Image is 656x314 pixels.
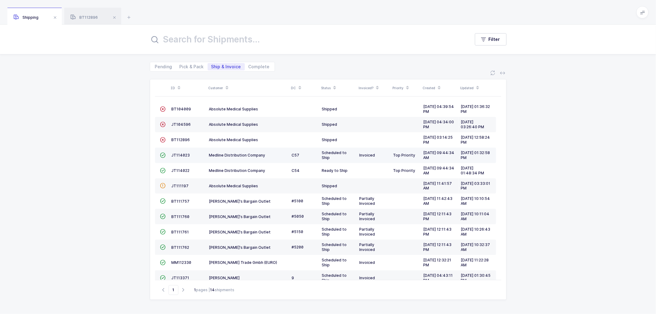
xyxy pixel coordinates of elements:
span: [DATE] 10:10:54 AM [461,196,490,206]
span: Absolute Medical Supplies [209,122,258,127]
span: Scheduled to Ship [322,150,347,160]
span: JT104596 [172,122,191,127]
span: BT111762 [172,245,189,250]
div: Partially Invoiced [360,212,388,221]
span: [PERSON_NAME] Trade Gmbh (EURO) [209,260,277,265]
span: Medline Distribution Company [209,153,265,157]
span:  [160,168,166,173]
span: Pending [155,65,172,69]
div: Invoiced [360,260,388,265]
span: Scheduled to Ship [322,196,347,206]
span: MM112330 [172,260,192,265]
span: Go to [169,285,178,295]
span: [DATE] 04:43:11 PM [423,273,453,283]
span: [DATE] 12:32:21 PM [423,258,451,267]
span: BT111757 [172,199,190,204]
span: [DATE] 10:26:43 AM [461,227,491,236]
span: [DATE] 10:32:37 AM [461,242,490,252]
span: Complete [248,65,270,69]
span: [DATE] 01:30:45 PM [461,273,491,283]
span: [DATE] 01:36:32 PM [461,104,490,114]
span: BT112896 [70,15,98,20]
span: Top Priority [393,168,415,173]
span: [DATE] 01:48:34 PM [461,166,484,175]
button: Filter [475,33,507,46]
span: [DATE] 09:44:34 AM [423,150,455,160]
span: C57 [292,153,300,157]
span: #5200 [292,245,304,249]
div: Invoiced [360,276,388,280]
span: [DATE] 03:14:25 PM [423,135,453,145]
input: Search for Shipments... [150,32,463,47]
span: [DATE] 09:44:34 AM [423,166,455,175]
div: Status [321,83,355,93]
span: Absolute Medical Supplies [209,107,258,111]
span: Absolute Medical Supplies [209,137,258,142]
span: Shipped [322,107,337,111]
span: Filter [489,36,500,42]
div: Priority [393,83,419,93]
span: Absolute Medical Supplies [209,184,258,188]
span: [PERSON_NAME]'s Bargain Outlet [209,245,271,250]
span: [DATE] 11:42:43 AM [423,196,453,206]
span: Pick & Pack [180,65,204,69]
span: [DATE] 04:39:54 PM [423,104,454,114]
span: BT111760 [172,214,190,219]
span: BT104009 [172,107,191,111]
span: [DATE] 12:11:43 PM [423,212,452,221]
span: Shipped [322,137,337,142]
span: [DATE] 12:11:43 PM [423,242,452,252]
div: ID [171,83,205,93]
span: Scheduled to Ship [322,258,347,267]
span: BT112896 [172,137,190,142]
div: pages | shipments [194,287,235,293]
span: [DATE] 11:22:28 AM [461,258,489,267]
span: JT113371 [172,276,189,280]
span:  [160,183,166,188]
span: Scheduled to Ship [322,212,347,221]
span:  [160,260,166,265]
span: #5050 [292,214,304,219]
span:  [160,245,166,249]
span: #5150 [292,229,304,234]
div: Invoiced? [359,83,389,93]
div: Partially Invoiced [360,227,388,237]
div: DC [291,83,318,93]
span:  [160,229,166,234]
span: Medline Distribution Company [209,168,265,173]
span: [DATE] 10:11:04 AM [461,212,490,221]
span: Scheduled to Ship [322,242,347,252]
span: JT114022 [172,168,190,173]
span: Ship & Invoice [211,65,241,69]
span:  [160,122,166,127]
div: Created [423,83,457,93]
span: [DATE] 04:34:00 PM [423,120,454,129]
span: 9 [292,276,294,280]
span:  [160,214,166,219]
div: Invoiced [360,153,388,158]
span: [DATE] 03:33:01 PM [461,181,491,191]
span: [PERSON_NAME] [209,276,240,280]
span:  [160,137,166,142]
span: [DATE] 11:41:57 AM [423,181,452,191]
span: JT111197 [172,184,189,188]
span: C54 [292,168,300,173]
div: Customer [209,83,288,93]
span: [PERSON_NAME]'s Bargain Outlet [209,199,271,204]
span: BT111761 [172,230,189,234]
span: #5100 [292,199,304,203]
span: Shipped [322,122,337,127]
span: Top Priority [393,153,415,157]
span: [DATE] 12:58:24 PM [461,135,490,145]
span: JT114023 [172,153,190,157]
div: Updated [460,83,494,93]
span: Scheduled to Ship [322,273,347,283]
span:  [160,107,166,111]
span: Shipped [322,184,337,188]
span: Scheduled to Ship [322,227,347,236]
span: [DATE] 12:11:43 PM [423,227,452,236]
span: [DATE] 01:32:58 PM [461,150,490,160]
span: [PERSON_NAME]'s Bargain Outlet [209,230,271,234]
span:  [160,199,166,203]
span: Shipping [14,15,38,20]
